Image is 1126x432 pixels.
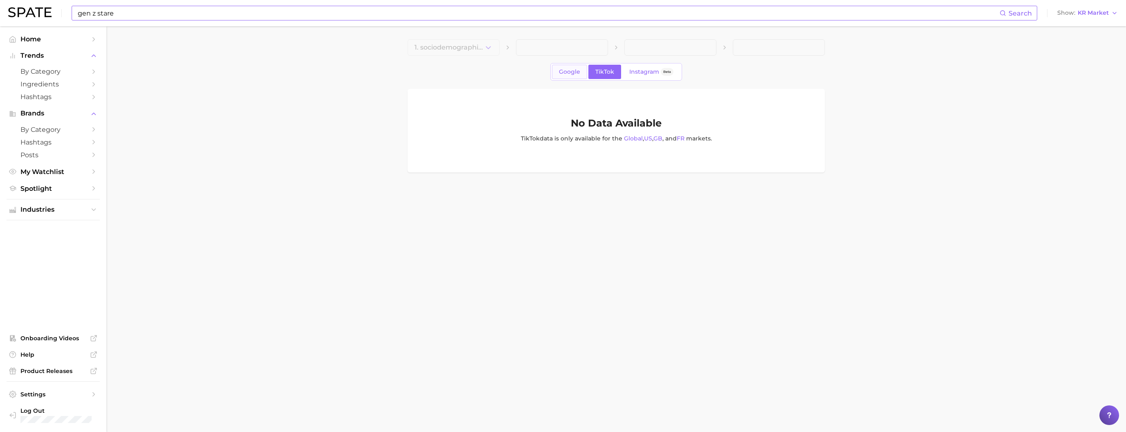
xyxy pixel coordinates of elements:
[521,134,712,143] p: TikTok data is only available for the , , , and market s .
[20,35,86,43] span: Home
[588,65,621,79] a: TikTok
[20,351,86,358] span: Help
[7,149,100,161] a: Posts
[624,135,643,142] a: Global
[20,52,86,59] span: Trends
[20,110,86,117] span: Brands
[20,138,86,146] span: Hashtags
[7,365,100,377] a: Product Releases
[7,182,100,195] a: Spotlight
[7,65,100,78] a: by Category
[1057,11,1075,15] span: Show
[7,165,100,178] a: My Watchlist
[20,151,86,159] span: Posts
[571,118,662,128] h1: No Data Available
[8,7,52,17] img: SPATE
[653,135,662,142] a: GB
[20,68,86,75] span: by Category
[20,93,86,101] span: Hashtags
[20,367,86,375] span: Product Releases
[7,136,100,149] a: Hashtags
[622,65,680,79] a: InstagramBeta
[629,68,659,75] span: Instagram
[7,107,100,120] button: Brands
[77,6,1000,20] input: Search here for a brand, industry, or ingredient
[20,335,86,342] span: Onboarding Videos
[7,332,100,344] a: Onboarding Videos
[20,206,86,213] span: Industries
[1055,8,1120,18] button: ShowKR Market
[20,407,93,414] span: Log Out
[20,80,86,88] span: Ingredients
[20,126,86,133] span: by Category
[414,44,484,51] span: 1. sociodemographic insights Choose Category
[7,78,100,90] a: Ingredients
[20,168,86,176] span: My Watchlist
[7,123,100,136] a: by Category
[552,65,587,79] a: Google
[408,39,500,56] button: 1. sociodemographic insightsChoose Category
[663,68,671,75] span: Beta
[20,391,86,398] span: Settings
[20,185,86,192] span: Spotlight
[677,135,685,142] a: FR
[7,348,100,361] a: Help
[1009,9,1032,17] span: Search
[595,68,614,75] span: TikTok
[7,33,100,45] a: Home
[7,204,100,216] button: Industries
[7,405,100,425] a: Log out. Currently logged in with e-mail doyeon@spate.nyc.
[7,50,100,62] button: Trends
[7,388,100,400] a: Settings
[1078,11,1109,15] span: KR Market
[559,68,580,75] span: Google
[7,90,100,103] a: Hashtags
[644,135,652,142] a: US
